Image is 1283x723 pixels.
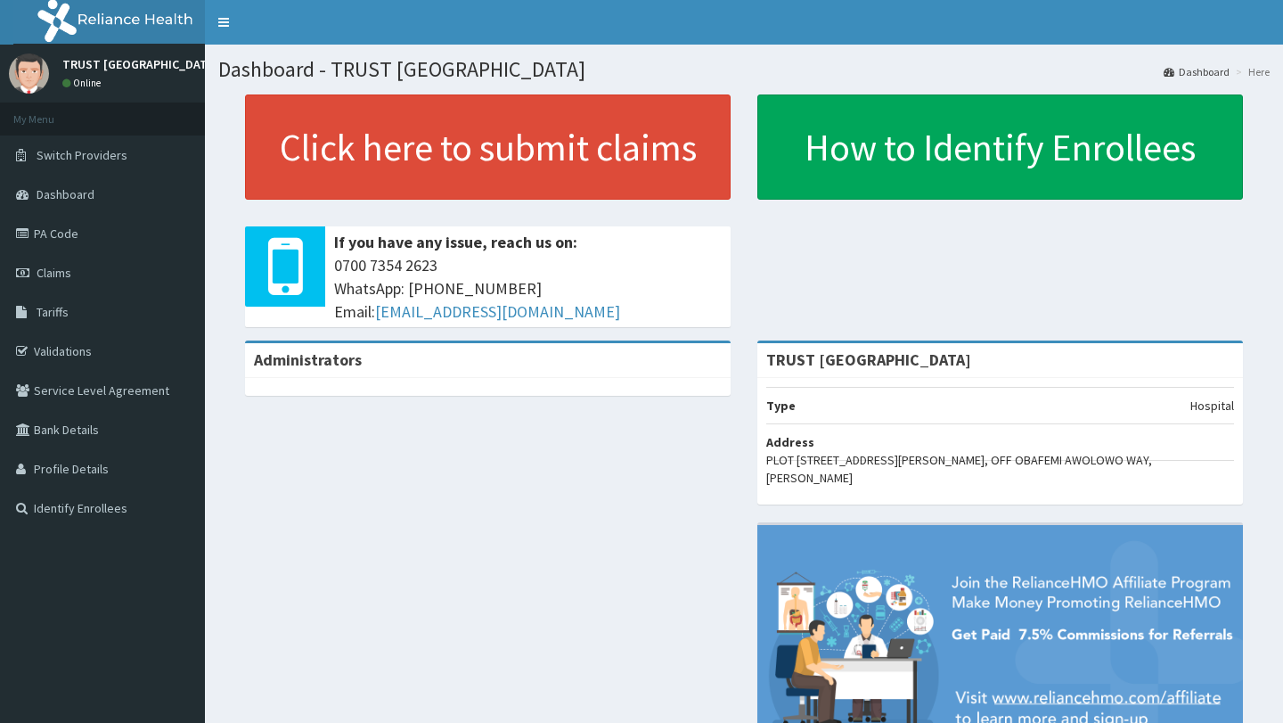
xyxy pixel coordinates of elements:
[1190,397,1234,415] p: Hospital
[766,451,1234,487] p: PLOT [STREET_ADDRESS][PERSON_NAME], OFF OBAFEMI AWOLOWO WAY, [PERSON_NAME]
[334,232,577,252] b: If you have any issue, reach us on:
[1231,64,1270,79] li: Here
[218,58,1270,81] h1: Dashboard - TRUST [GEOGRAPHIC_DATA]
[9,53,49,94] img: User Image
[766,398,796,414] b: Type
[254,349,362,370] b: Administrators
[375,301,620,322] a: [EMAIL_ADDRESS][DOMAIN_NAME]
[37,265,71,281] span: Claims
[37,147,127,163] span: Switch Providers
[757,94,1243,200] a: How to Identify Enrollees
[766,434,814,450] b: Address
[245,94,731,200] a: Click here to submit claims
[37,304,69,320] span: Tariffs
[334,254,722,323] span: 0700 7354 2623 WhatsApp: [PHONE_NUMBER] Email:
[62,58,264,70] p: TRUST [GEOGRAPHIC_DATA] - ADMIN
[37,186,94,202] span: Dashboard
[766,349,971,370] strong: TRUST [GEOGRAPHIC_DATA]
[1164,64,1230,79] a: Dashboard
[62,77,105,89] a: Online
